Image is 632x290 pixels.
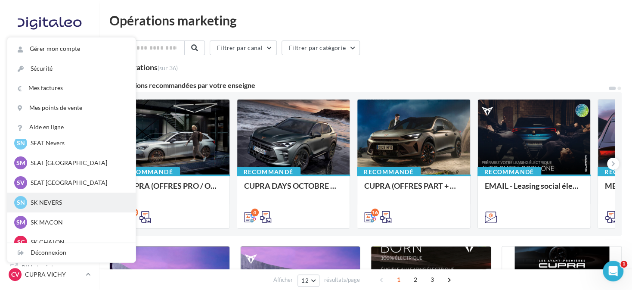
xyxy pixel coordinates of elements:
[121,63,178,71] div: opérations
[301,277,309,284] span: 12
[7,98,136,118] a: Mes points de vente
[31,218,125,227] p: SK MACON
[5,237,94,255] a: Calendrier
[17,238,25,246] span: SC
[5,65,90,83] button: Notifications
[7,243,136,262] div: Déconnexion
[237,167,301,177] div: Recommandé
[116,167,180,177] div: Recommandé
[7,59,136,78] a: Sécurité
[273,276,293,284] span: Afficher
[16,159,25,167] span: SM
[31,139,125,147] p: SEAT Nevers
[11,270,19,279] span: CV
[25,270,82,279] p: CUPRA VICHY
[7,118,136,137] a: Aide en ligne
[364,181,463,199] div: CUPRA (OFFRES PART + USP / OCT) - SOCIAL MEDIA
[7,266,92,283] a: CV CUPRA VICHY
[5,194,94,212] a: Contacts
[17,178,25,187] span: SV
[5,172,94,190] a: Campagnes
[31,198,125,207] p: SK NEVERS
[109,62,178,72] div: 35
[109,82,608,89] div: 5 opérations recommandées par votre enseigne
[324,276,360,284] span: résultats/page
[251,209,259,216] div: 4
[297,274,319,287] button: 12
[109,14,622,27] div: Opérations marketing
[31,178,125,187] p: SEAT [GEOGRAPHIC_DATA]
[7,78,136,98] a: Mes factures
[620,261,627,268] span: 1
[5,130,94,148] a: Visibilité en ligne
[210,41,277,55] button: Filtrer par canal
[357,167,421,177] div: Recommandé
[5,151,94,169] a: SMS unitaire
[17,139,25,147] span: SN
[31,159,125,167] p: SEAT [GEOGRAPHIC_DATA]
[603,261,623,281] iframe: Intercom live chat
[371,209,379,216] div: 16
[158,64,178,72] span: (sur 36)
[16,218,25,227] span: SM
[5,215,94,234] a: Médiathèque
[124,181,223,199] div: CUPRA (OFFRES PRO / OCT) - SOCIAL MEDIA
[244,181,343,199] div: CUPRA DAYS OCTOBRE - SOME
[5,107,94,126] a: Boîte de réception99+
[425,273,439,287] span: 3
[5,86,94,104] a: Opérations
[485,181,584,199] div: EMAIL - Leasing social électrique - CUPRA Born One
[477,167,541,177] div: Recommandé
[392,273,406,287] span: 1
[7,39,136,59] a: Gérer mon compte
[31,238,125,246] p: SK CHALON
[409,273,422,287] span: 2
[17,198,25,207] span: SN
[282,41,360,55] button: Filtrer par catégorie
